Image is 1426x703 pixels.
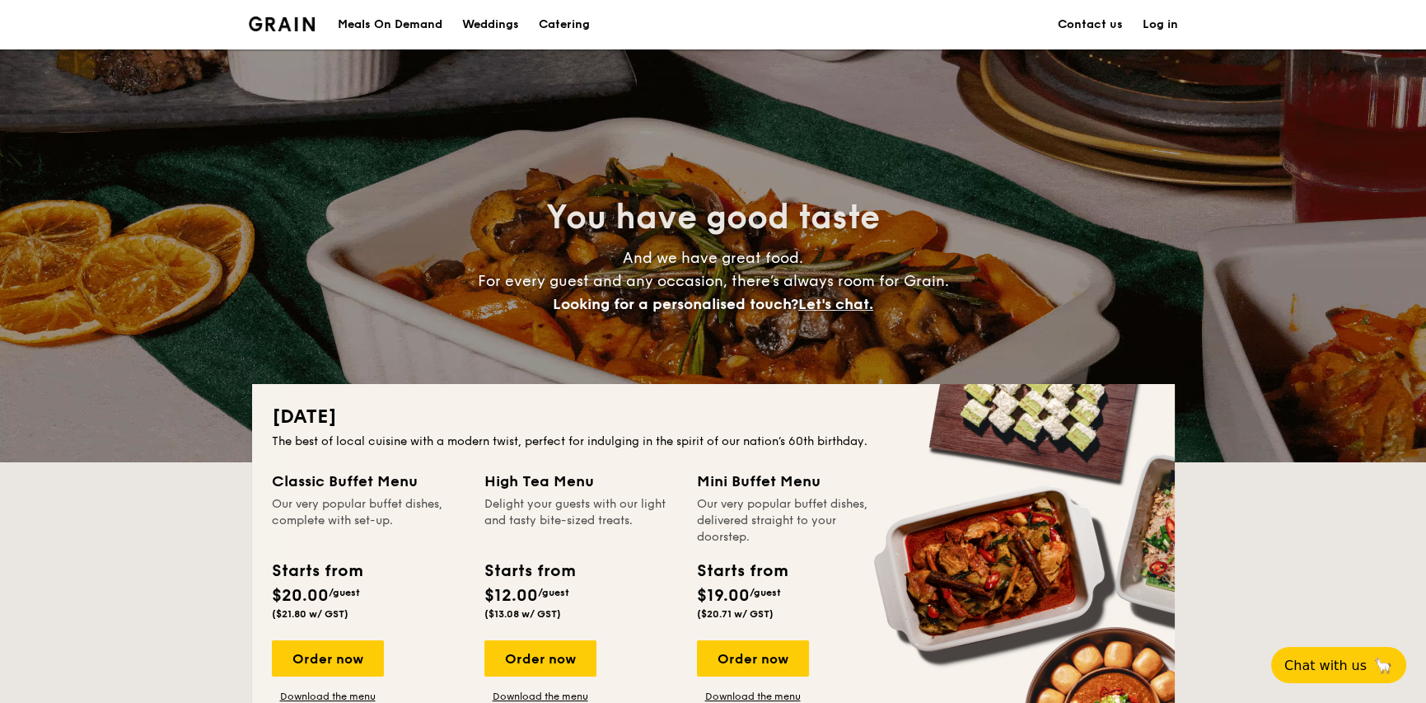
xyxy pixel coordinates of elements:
a: Download the menu [484,690,596,703]
div: Our very popular buffet dishes, delivered straight to your doorstep. [697,496,890,546]
div: Delight your guests with our light and tasty bite-sized treats. [484,496,677,546]
h2: [DATE] [272,404,1155,430]
span: ($20.71 w/ GST) [697,608,774,620]
button: Chat with us🦙 [1271,647,1406,683]
div: Classic Buffet Menu [272,470,465,493]
span: /guest [750,587,781,598]
div: Starts from [697,559,787,583]
div: High Tea Menu [484,470,677,493]
span: $20.00 [272,586,329,606]
div: Order now [272,640,384,677]
span: You have good taste [546,198,880,237]
span: 🦙 [1373,656,1393,675]
img: Grain [249,16,316,31]
div: Our very popular buffet dishes, complete with set-up. [272,496,465,546]
span: Chat with us [1284,658,1367,673]
span: And we have great food. For every guest and any occasion, there’s always room for Grain. [478,249,949,313]
a: Download the menu [272,690,384,703]
span: $12.00 [484,586,538,606]
div: Mini Buffet Menu [697,470,890,493]
span: $19.00 [697,586,750,606]
span: Looking for a personalised touch? [553,295,798,313]
div: Order now [697,640,809,677]
span: /guest [538,587,569,598]
div: Starts from [484,559,574,583]
a: Logotype [249,16,316,31]
div: Order now [484,640,596,677]
span: ($21.80 w/ GST) [272,608,348,620]
span: /guest [329,587,360,598]
div: Starts from [272,559,362,583]
span: ($13.08 w/ GST) [484,608,561,620]
span: Let's chat. [798,295,873,313]
a: Download the menu [697,690,809,703]
div: The best of local cuisine with a modern twist, perfect for indulging in the spirit of our nation’... [272,434,1155,450]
